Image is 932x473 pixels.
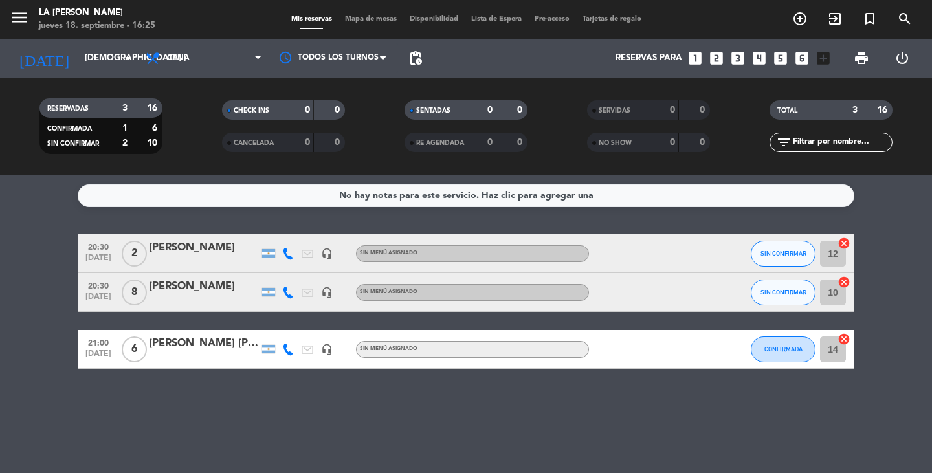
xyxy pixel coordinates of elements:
div: jueves 18. septiembre - 16:25 [39,19,155,32]
strong: 0 [335,138,342,147]
i: headset_mic [321,248,333,259]
span: Lista de Espera [465,16,528,23]
span: 21:00 [82,335,115,349]
div: [PERSON_NAME] [PERSON_NAME] [149,335,259,352]
i: looks_5 [772,50,789,67]
strong: 3 [852,105,858,115]
strong: 16 [877,105,890,115]
i: looks_3 [729,50,746,67]
span: SENTADAS [416,107,450,114]
strong: 3 [122,104,128,113]
i: menu [10,8,29,27]
i: turned_in_not [862,11,878,27]
i: looks_one [687,50,704,67]
i: arrow_drop_down [120,50,136,66]
span: 20:30 [82,239,115,254]
div: No hay notas para este servicio. Haz clic para agregar una [339,188,594,203]
span: [DATE] [82,254,115,269]
span: CONFIRMADA [764,346,803,353]
span: RE AGENDADA [416,140,464,146]
strong: 0 [670,138,675,147]
div: [PERSON_NAME] [149,278,259,295]
span: CANCELADA [234,140,274,146]
span: NO SHOW [599,140,632,146]
span: Mis reservas [285,16,338,23]
i: cancel [838,333,850,346]
span: 6 [122,336,147,362]
i: exit_to_app [827,11,843,27]
span: Tarjetas de regalo [576,16,648,23]
button: SIN CONFIRMAR [751,241,815,267]
button: SIN CONFIRMAR [751,280,815,305]
span: Sin menú asignado [360,346,417,351]
i: add_circle_outline [792,11,808,27]
span: TOTAL [777,107,797,114]
strong: 0 [335,105,342,115]
span: Pre-acceso [528,16,576,23]
i: looks_6 [793,50,810,67]
span: CHECK INS [234,107,269,114]
strong: 1 [122,124,128,133]
i: add_box [815,50,832,67]
i: looks_two [708,50,725,67]
span: pending_actions [408,50,423,66]
strong: 2 [122,138,128,148]
button: menu [10,8,29,32]
div: LA [PERSON_NAME] [39,6,155,19]
strong: 0 [700,105,707,115]
i: power_settings_new [894,50,910,66]
i: cancel [838,276,850,289]
span: [DATE] [82,292,115,307]
span: 20:30 [82,278,115,292]
button: CONFIRMADA [751,336,815,362]
strong: 0 [487,138,493,147]
i: headset_mic [321,344,333,355]
span: SIN CONFIRMAR [47,140,99,147]
strong: 0 [670,105,675,115]
i: [DATE] [10,44,78,72]
span: 2 [122,241,147,267]
span: 8 [122,280,147,305]
span: Mapa de mesas [338,16,403,23]
strong: 16 [147,104,160,113]
span: SERVIDAS [599,107,630,114]
strong: 10 [147,138,160,148]
strong: 0 [700,138,707,147]
strong: 0 [517,138,525,147]
strong: 6 [152,124,160,133]
span: CONFIRMADA [47,126,92,132]
strong: 0 [517,105,525,115]
input: Filtrar por nombre... [792,135,892,149]
i: cancel [838,237,850,250]
i: search [897,11,913,27]
span: Cena [167,54,190,63]
span: Sin menú asignado [360,289,417,294]
i: filter_list [776,135,792,150]
i: looks_4 [751,50,768,67]
span: SIN CONFIRMAR [760,250,806,257]
strong: 0 [487,105,493,115]
strong: 0 [305,138,310,147]
span: Sin menú asignado [360,250,417,256]
strong: 0 [305,105,310,115]
div: LOG OUT [882,39,922,78]
span: RESERVADAS [47,105,89,112]
span: print [854,50,869,66]
span: Reservas para [616,53,682,63]
i: headset_mic [321,287,333,298]
div: [PERSON_NAME] [149,239,259,256]
span: SIN CONFIRMAR [760,289,806,296]
span: [DATE] [82,349,115,364]
span: Disponibilidad [403,16,465,23]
